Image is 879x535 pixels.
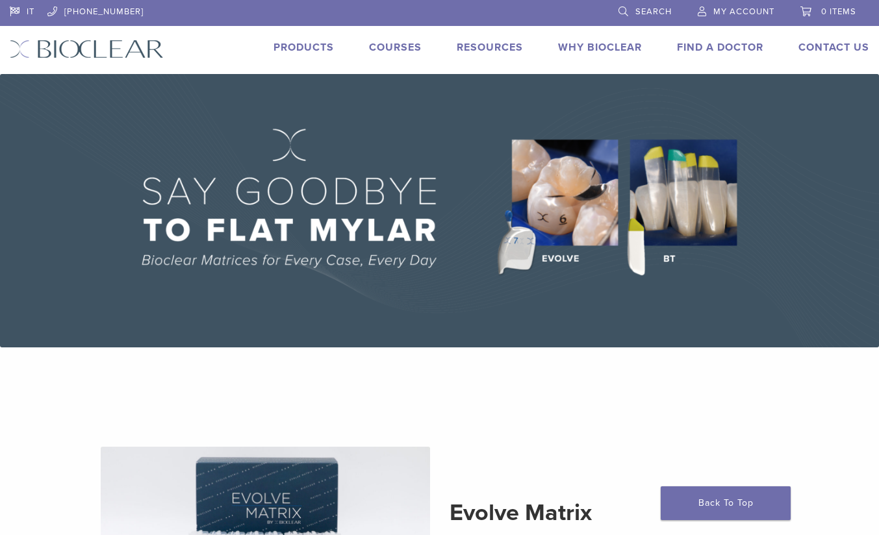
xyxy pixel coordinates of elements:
a: Why Bioclear [558,41,642,54]
a: Find A Doctor [677,41,763,54]
h2: Evolve Matrix [450,497,778,529]
a: Back To Top [661,486,791,520]
span: Search [635,6,672,17]
a: Resources [457,41,523,54]
span: 0 items [821,6,856,17]
a: Contact Us [798,41,869,54]
span: My Account [713,6,774,17]
img: Bioclear [10,40,164,58]
a: Courses [369,41,422,54]
a: Products [274,41,334,54]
